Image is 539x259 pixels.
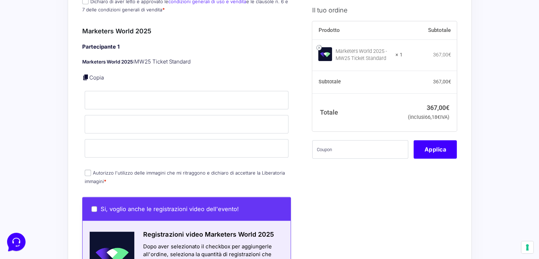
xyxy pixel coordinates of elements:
span: € [446,104,449,111]
span: 66,18 [425,115,440,121]
span: € [437,115,440,121]
input: Autorizzo l'utilizzo delle immagini che mi ritraggono e dichiaro di accettare la Liberatoria imma... [85,170,91,176]
img: dark [23,40,37,54]
button: Home [6,194,49,210]
strong: × 1 [395,52,403,59]
a: Copia i dettagli dell'acquirente [82,74,89,81]
img: dark [34,40,48,54]
h3: Marketers World 2025 [82,26,291,36]
span: Trova una risposta [11,88,55,94]
small: (inclusi IVA) [408,115,449,121]
span: Le tue conversazioni [11,28,60,34]
label: Autorizzo l'utilizzo delle immagini che mi ritraggono e dichiaro di accettare la Liberatoria imma... [85,170,285,184]
bdi: 367,00 [433,79,451,85]
img: Marketers World 2025 - MW25 Ticket Standard [318,47,332,61]
input: Si, voglio anche le registrazioni video dell'evento! [91,206,97,212]
input: Cerca un articolo... [16,103,116,110]
span: Registrazioni video Marketers World 2025 [143,231,274,238]
img: dark [11,40,26,54]
button: Applica [414,140,457,159]
button: Aiuto [92,194,136,210]
p: MW25 Ticket Standard [82,58,291,66]
button: Messaggi [49,194,93,210]
a: Apri Centro Assistenza [75,88,130,94]
span: € [448,52,451,58]
button: Le tue preferenze relative al consenso per le tecnologie di tracciamento [521,241,533,253]
a: Copia [89,74,104,81]
span: € [448,79,451,85]
button: Inizia una conversazione [11,60,130,74]
span: Inizia una conversazione [46,64,105,70]
strong: Marketers World 2025: [82,59,134,65]
input: Coupon [312,140,408,159]
h3: Il tuo ordine [312,5,457,15]
th: Totale [312,94,403,132]
p: Messaggi [61,204,80,210]
bdi: 367,00 [433,52,451,58]
span: Si, voglio anche le registrazioni video dell'evento! [101,205,239,213]
p: Home [21,204,33,210]
div: Marketers World 2025 - MW25 Ticket Standard [336,48,391,62]
h4: Partecipante 1 [82,43,291,51]
th: Subtotale [312,71,403,94]
bdi: 367,00 [427,104,449,111]
th: Subtotale [403,21,457,40]
h2: Ciao da Marketers 👋 [6,6,119,17]
iframe: Customerly Messenger Launcher [6,231,27,253]
th: Prodotto [312,21,403,40]
p: Aiuto [109,204,119,210]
